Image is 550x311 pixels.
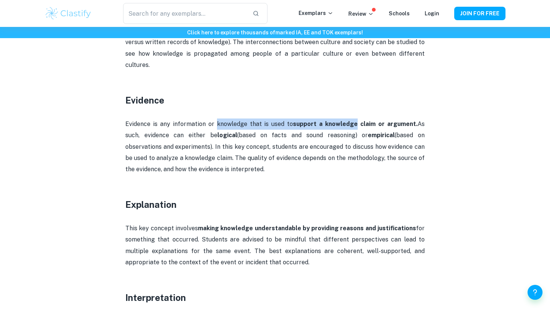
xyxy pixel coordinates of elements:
[293,120,418,127] strong: support a knowledge claim or argument.
[217,132,237,139] strong: logical
[389,10,410,16] a: Schools
[368,132,395,139] strong: empirical
[125,118,425,175] p: Evidence is any information or knowledge that is used to As such, evidence can either be (based o...
[125,223,425,268] p: This key concept involves for something that occurred. Students are advised to be mindful that di...
[198,225,416,232] strong: making knowledge understandable by providing reasons and justifications
[348,10,374,18] p: Review
[1,28,549,37] h6: Click here to explore thousands of marked IA, EE and TOK exemplars !
[454,7,505,20] button: JOIN FOR FREE
[45,6,92,21] img: Clastify logo
[125,291,425,304] h3: Interpretation
[123,3,247,24] input: Search for any exemplars...
[125,93,425,107] h3: Evidence
[425,10,439,16] a: Login
[528,285,543,300] button: Help and Feedback
[125,198,425,211] h3: Explanation
[299,9,333,17] p: Exemplars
